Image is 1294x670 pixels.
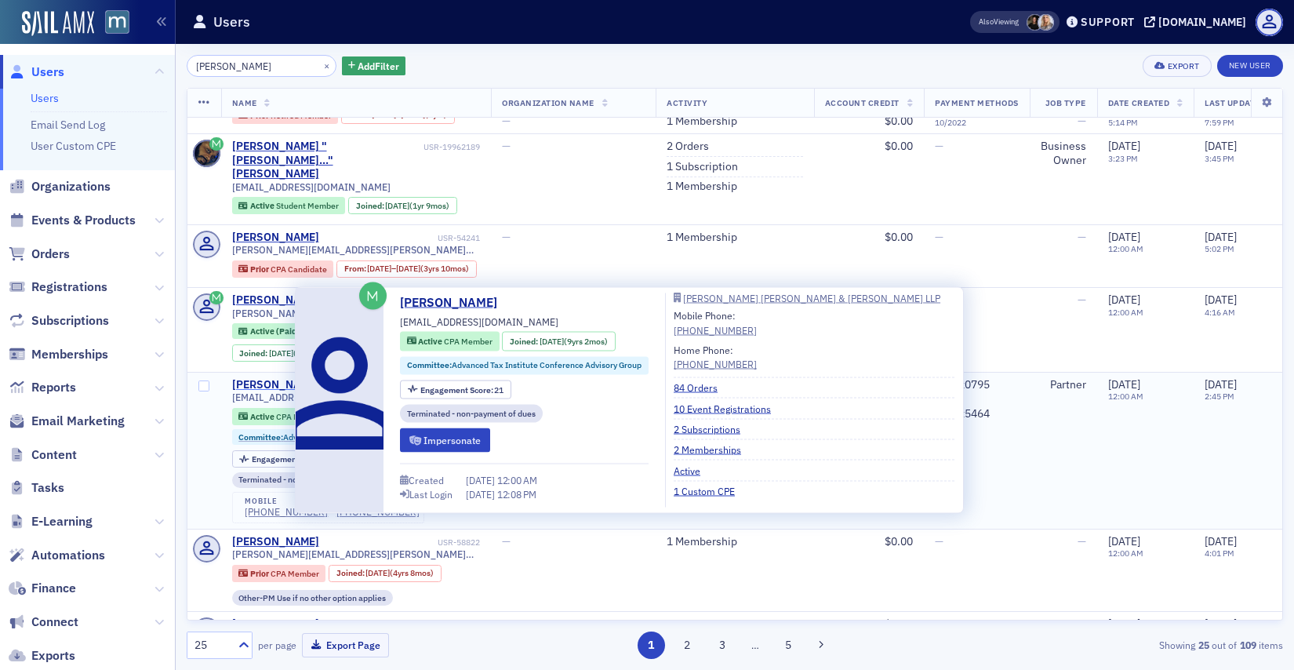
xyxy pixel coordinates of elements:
div: Partner [1041,378,1086,392]
span: Joined : [510,335,540,348]
img: SailAMX [22,11,94,36]
a: [PERSON_NAME] [232,378,319,392]
div: Committee: [400,356,649,374]
span: [DATE] [1108,534,1140,548]
a: Prior CPA Candidate [238,264,326,274]
span: Name [232,97,257,108]
div: 25 [194,637,229,654]
span: [DATE] [1108,230,1140,244]
div: 21 [252,455,336,464]
div: 21 [420,385,504,394]
a: Reports [9,379,76,396]
a: 1 Membership [667,535,737,549]
a: New User [1217,55,1283,77]
button: Export Page [302,633,389,657]
span: — [502,114,511,128]
div: [PERSON_NAME] [232,617,319,632]
span: Committee : [238,431,283,442]
div: Active: Active: CPA Member [400,332,500,351]
span: [PERSON_NAME][EMAIL_ADDRESS][PERSON_NAME][DOMAIN_NAME] [232,308,481,319]
a: Events & Products [9,212,136,229]
div: Joined: 2021-01-05 00:00:00 [329,565,442,582]
span: Last Updated [1205,97,1266,108]
a: [PHONE_NUMBER] [674,322,757,337]
time: 12:00 AM [1108,548,1143,559]
div: Terminated - non-payment of dues [232,472,375,488]
a: [PERSON_NAME] "[PERSON_NAME]..." [PERSON_NAME] [232,140,421,181]
button: AddFilter [342,56,406,76]
span: [DATE] [540,335,564,346]
span: — [1078,230,1086,244]
a: [PHONE_NUMBER] [674,357,757,371]
span: $0.00 [885,230,913,244]
a: Tasks [9,479,64,497]
div: Engagement Score: 21 [400,380,511,399]
span: E-Learning [31,513,93,530]
span: [DATE] [1108,139,1140,153]
span: Student Member [276,200,339,211]
span: [DATE] [1205,293,1237,307]
span: Profile [1256,9,1283,36]
span: [PERSON_NAME][EMAIL_ADDRESS][PERSON_NAME][DOMAIN_NAME] [232,548,481,560]
span: Memberships [31,346,108,363]
div: mobile [245,497,328,506]
span: Committee : [407,359,452,370]
div: Terminated - non-payment of dues [400,405,543,423]
span: [EMAIL_ADDRESS][DOMAIN_NAME] [232,181,391,193]
a: Active CPA Member [238,411,324,421]
img: SailAMX [105,10,129,35]
a: 1 Subscription [667,160,738,174]
span: Prior [250,264,271,275]
span: Orders [31,246,70,263]
div: Joined: 2019-06-18 00:00:00 [232,344,345,362]
a: Prior CPA Member [238,568,318,578]
time: 3:45 PM [1205,153,1234,164]
span: Finance [31,580,76,597]
a: Committee:Advanced Tax Institute Conference Advisory Group [407,359,642,372]
a: Automations [9,547,105,564]
span: [DATE] [1205,617,1237,631]
a: 2 Subscriptions [674,422,752,436]
span: Reports [31,379,76,396]
span: CPA Member [271,568,319,579]
span: $0.00 [885,534,913,548]
a: Email Send Log [31,118,105,132]
div: Active (Paid by Org): Active (Paid by Org): CPA Candidate [232,323,391,339]
time: 5:14 PM [1108,117,1138,128]
span: Organization Name [502,97,594,108]
a: [PERSON_NAME] [400,293,509,312]
a: [PERSON_NAME] [232,293,319,308]
a: 10 Event Registrations [674,401,783,415]
span: CPA Member [276,411,325,422]
span: 12:08 PM [497,488,536,501]
span: [DATE] [269,348,293,359]
time: 12:00 AM [1108,243,1143,254]
span: Lauren McDonough [1027,14,1043,31]
span: [DATE] [1108,377,1140,391]
span: [DATE] [466,473,497,486]
div: USR-54241 [322,233,480,243]
a: Memberships [9,346,108,363]
div: From: 2015-08-14 00:00:00 [336,260,477,278]
span: — [935,230,943,244]
span: Registrations [31,279,107,296]
span: 10 / 2022 [935,118,1019,128]
span: — [502,617,511,631]
span: [DATE] [1205,230,1237,244]
span: Joined : [239,348,269,359]
a: Registrations [9,279,107,296]
a: [PERSON_NAME] [232,535,319,549]
span: — [935,139,943,153]
time: 7:59 PM [1205,117,1234,128]
a: Users [9,64,64,81]
div: (9yrs 2mos) [540,335,608,348]
div: [DOMAIN_NAME] [1158,15,1246,29]
span: Active [250,411,276,422]
span: — [935,617,943,631]
div: Business Owner [1041,140,1086,167]
span: [DATE] [396,263,420,274]
span: [DATE] [1108,617,1140,631]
